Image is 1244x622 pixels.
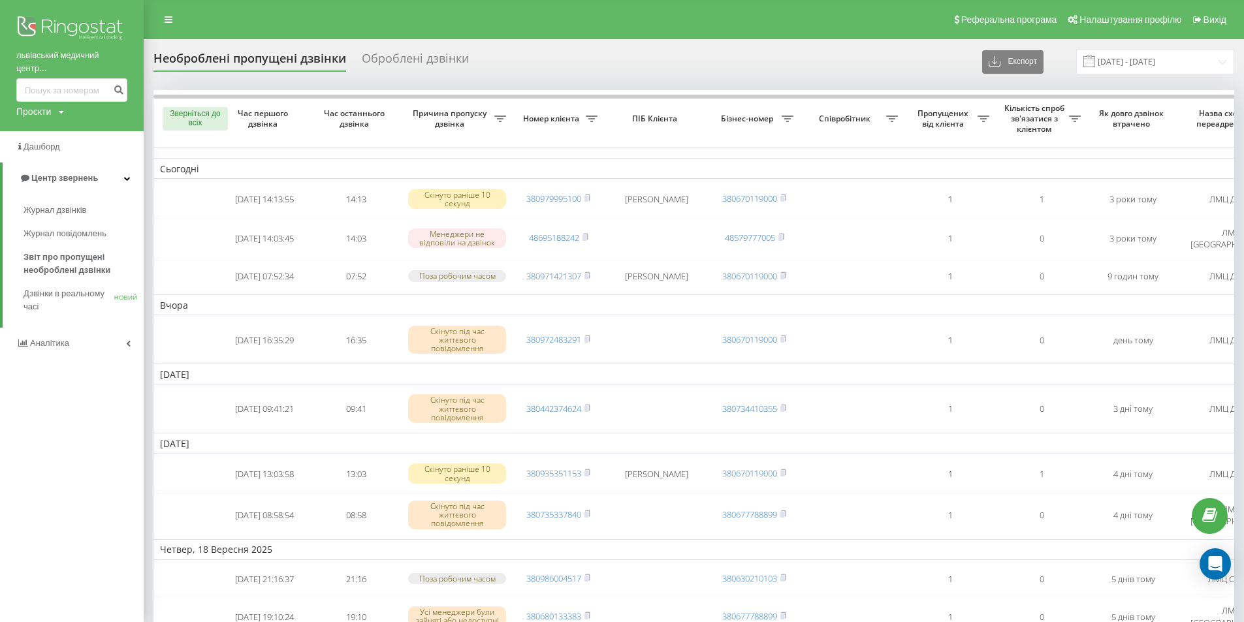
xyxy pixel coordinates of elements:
font: Аналітика [30,338,69,348]
a: Дзвінки в реальному часіНОВИЙ [24,282,144,319]
font: Причина пропуску дзвінка [413,108,486,129]
font: 08:58 [346,509,366,521]
a: 380972483291 [526,334,581,345]
font: 4 дні тому [1113,509,1153,521]
font: Центр звернень [31,173,98,183]
a: 380734410355 [722,403,777,414]
a: 380735337840 [526,508,581,520]
font: Кількість спроб зв'язатися з клієнтом [1004,102,1064,134]
font: Проєкти [16,106,51,117]
font: [DATE] 09:41:21 [235,403,294,415]
font: 9 годин тому [1108,270,1158,282]
font: 3 дні тому [1113,403,1153,415]
font: Зверніться до всіх [170,109,220,127]
font: 3 роки тому [1109,232,1156,244]
button: Експорт [982,50,1044,74]
font: 0 [1040,270,1044,282]
a: 380971421307 [526,270,581,282]
font: Поза робочим часом [419,270,496,281]
font: Налаштування профілю [1079,14,1181,25]
font: 0 [1040,509,1044,521]
a: 380670119000 [722,334,777,345]
font: Сьогодні [160,163,199,175]
font: 21:16 [346,573,366,585]
font: Скінуто раніше 10 секунд [424,189,490,209]
font: 1 [1040,193,1044,205]
a: 380670119000 [722,193,777,204]
font: 0 [1040,573,1044,585]
font: 1 [948,334,953,346]
font: 14:03 [346,232,366,244]
font: Необроблені пропущені дзвінки [153,50,346,66]
font: Час першого дзвінка [238,108,288,129]
font: 09:41 [346,403,366,415]
font: [DATE] 07:52:34 [235,270,294,282]
font: Скінуто раніше 10 секунд [424,463,490,483]
input: Пошук за номером [16,78,127,102]
font: [PERSON_NAME] [625,270,688,282]
font: львівський медичний центр... [16,50,99,73]
font: Пропущених від клієнта [917,108,968,129]
font: [PERSON_NAME] [625,193,688,205]
a: 380442374624 [526,403,581,414]
a: 380677788899 [722,610,777,622]
a: Журнал повідомлень [24,222,144,245]
a: 380935351153 [526,467,581,479]
a: 380670119000 [722,467,777,479]
font: 1 [1040,468,1044,480]
font: 380630210103 [722,572,777,584]
font: [DATE] 13:03:58 [235,468,294,480]
font: Журнал дзвінків [24,205,86,215]
font: Звіт про пропущені необроблені дзвінки [24,252,110,275]
a: Звіт про пропущені необроблені дзвінки [24,245,144,282]
font: Скінуто під час життєвого повідомлення [430,394,485,422]
font: Скінуто під час життєвого повідомлення [430,501,485,529]
font: НОВИЙ [114,294,137,301]
font: [DATE] [160,437,189,450]
a: 380680133383 [526,610,581,622]
font: Вчора [160,299,188,311]
font: 1 [948,270,953,282]
font: Співробітник [819,113,870,124]
font: Номер клієнта [523,113,579,124]
font: Скінуто під час життєвого повідомлення [430,326,485,354]
a: 380986004517 [526,572,581,584]
a: 380677788899 [722,508,777,520]
a: 380979995100 [526,193,581,204]
font: Вихід [1204,14,1226,25]
font: 14:13 [346,193,366,205]
font: Поза робочим часом [419,573,496,584]
font: ПІБ Клієнта [632,113,677,124]
font: [PERSON_NAME] [625,468,688,480]
a: 380670119000 [722,270,777,282]
a: 48695188242 [529,232,579,243]
font: [DATE] 16:35:29 [235,334,294,346]
font: 0 [1040,334,1044,346]
font: 16:35 [346,334,366,346]
font: 0 [1040,403,1044,415]
a: львівський медичний центр... [16,49,127,75]
a: Журнал дзвінків [24,198,144,222]
font: Як довго дзвінок втрачено [1099,108,1164,129]
font: Бізнес-номер [721,113,773,124]
font: 1 [948,509,953,521]
font: 1 [948,468,953,480]
font: Четвер, 18 Вересня 2025 [160,544,272,556]
font: [DATE] 14:13:55 [235,193,294,205]
font: [DATE] 21:16:37 [235,573,294,585]
font: 1 [948,573,953,585]
a: Центр звернень [3,163,144,194]
font: [DATE] 08:58:54 [235,509,294,521]
font: 1 [948,193,953,205]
